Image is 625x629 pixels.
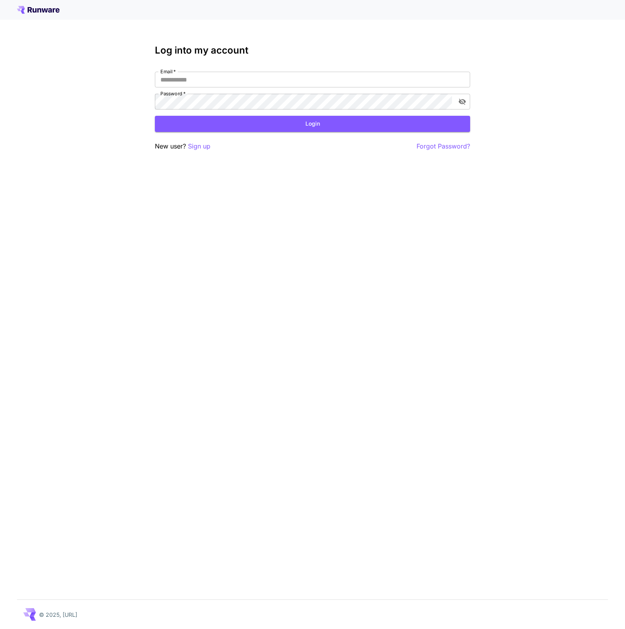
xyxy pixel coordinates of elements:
button: Forgot Password? [417,141,470,151]
label: Email [160,68,176,75]
h3: Log into my account [155,45,470,56]
p: New user? [155,141,210,151]
label: Password [160,90,186,97]
button: Login [155,116,470,132]
button: Sign up [188,141,210,151]
p: © 2025, [URL] [39,610,77,619]
button: toggle password visibility [455,95,469,109]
